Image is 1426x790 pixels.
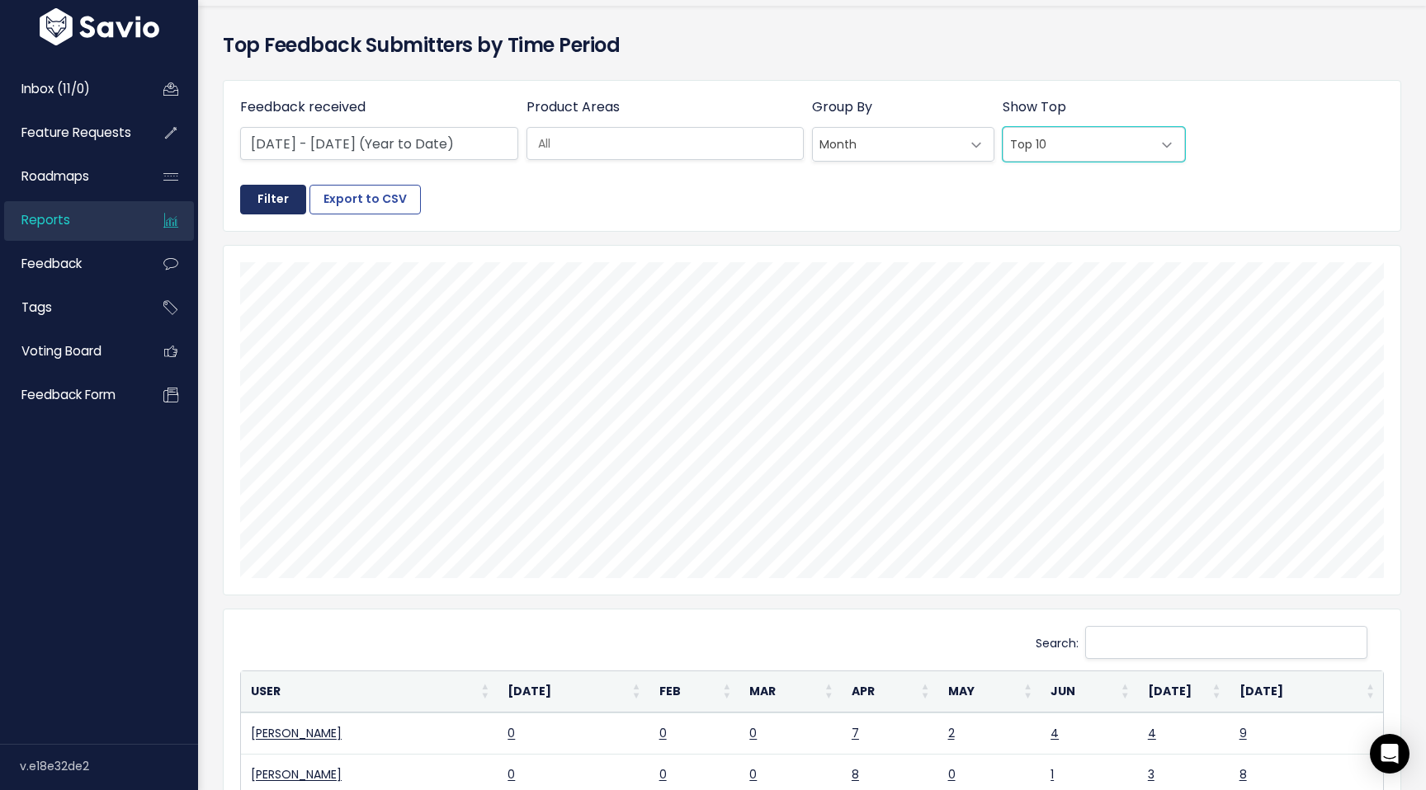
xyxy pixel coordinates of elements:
[21,386,116,403] span: Feedback form
[1041,671,1138,712] th: Jun: activate to sort column ascending
[508,725,515,741] a: 0
[948,725,955,741] a: 2
[241,671,498,712] th: User: activate to sort column ascending
[1370,734,1409,774] div: Open Intercom Messenger
[842,671,938,712] th: Apr: activate to sort column ascending
[1239,766,1247,783] a: 8
[659,725,667,741] a: 0
[508,766,515,783] a: 0
[21,167,89,185] span: Roadmaps
[21,80,90,97] span: Inbox (11/0)
[1148,766,1154,783] a: 3
[531,135,808,153] input: All
[739,671,842,712] th: Mar: activate to sort column ascending
[812,97,872,117] label: Group By
[251,725,342,741] a: [PERSON_NAME]
[649,671,740,712] th: Feb: activate to sort column ascending
[21,299,52,316] span: Tags
[1003,127,1185,162] span: Top 10
[948,766,956,783] a: 0
[240,127,518,160] input: Choose dates
[251,766,342,783] a: [PERSON_NAME]
[4,70,137,108] a: Inbox (11/0)
[240,185,306,214] input: Filter
[21,342,102,360] span: Voting Board
[4,114,137,152] a: Feature Requests
[813,128,961,161] span: Month
[240,97,366,117] label: Feedback received
[1051,725,1059,741] a: 4
[1239,725,1247,741] a: 9
[4,332,137,370] a: Voting Board
[21,124,131,141] span: Feature Requests
[812,127,994,162] span: Month
[1085,626,1367,659] input: Search:
[1036,626,1384,659] label: Search:
[4,376,137,414] a: Feedback form
[4,245,137,283] a: Feedback
[498,671,649,712] th: Jan 2025: activate to sort column ascending
[21,255,82,272] span: Feedback
[1230,671,1383,712] th: Aug 2025: activate to sort column ascending
[20,745,198,788] div: v.e18e32de2
[35,8,163,45] img: logo-white.9d6f32f41409.svg
[1051,766,1054,783] a: 1
[1003,97,1066,117] label: Show Top
[1003,128,1151,161] span: Top 10
[1148,725,1156,741] a: 4
[4,289,137,327] a: Tags
[223,31,1401,60] h4: Top Feedback Submitters by Time Period
[749,725,757,741] a: 0
[1138,671,1230,712] th: Jul: activate to sort column ascending
[852,766,859,783] a: 8
[526,97,620,117] label: Product Areas
[749,766,757,783] a: 0
[4,201,137,239] a: Reports
[938,671,1041,712] th: May: activate to sort column ascending
[852,725,859,741] a: 7
[659,766,667,783] a: 0
[309,185,421,214] button: Export to CSV
[4,158,137,195] a: Roadmaps
[21,211,70,228] span: Reports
